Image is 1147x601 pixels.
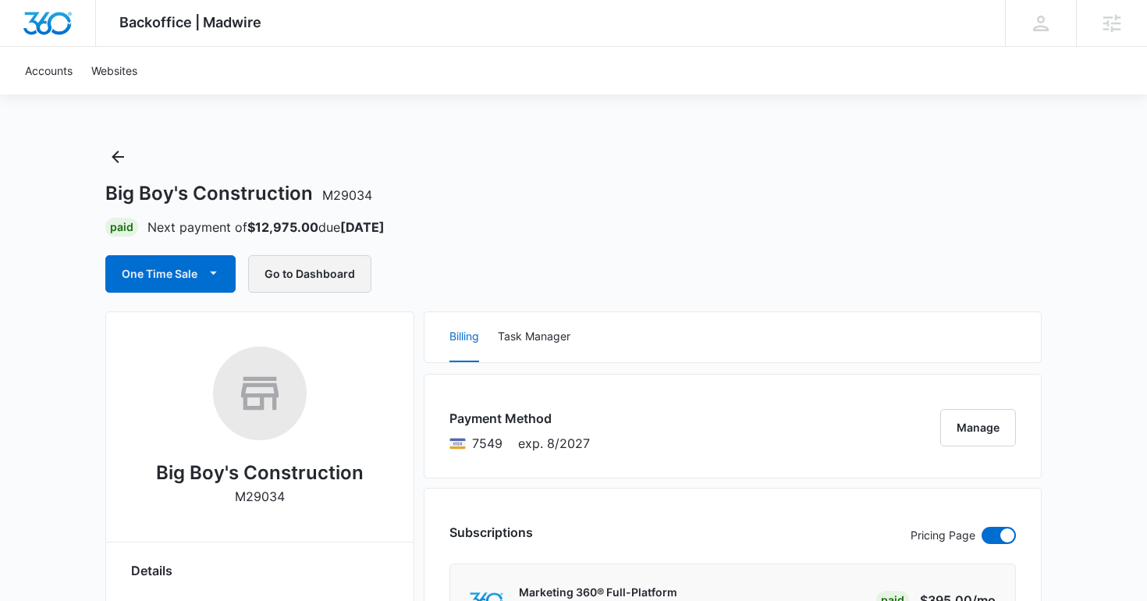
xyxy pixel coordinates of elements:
button: Task Manager [498,312,570,362]
span: exp. 8/2027 [518,434,590,453]
span: Visa ending with [472,434,502,453]
h2: Big Boy's Construction [156,459,364,487]
button: Go to Dashboard [248,255,371,293]
strong: [DATE] [340,219,385,235]
h1: Big Boy's Construction [105,182,372,205]
p: Pricing Page [911,527,975,544]
span: Backoffice | Madwire [119,14,261,30]
div: Paid [105,218,138,236]
h3: Subscriptions [449,523,533,542]
button: Billing [449,312,479,362]
span: Details [131,561,172,580]
button: Manage [940,409,1016,446]
a: Accounts [16,47,82,94]
p: Marketing 360® Full-Platform [519,585,677,600]
strong: $12,975.00 [247,219,318,235]
a: Websites [82,47,147,94]
button: One Time Sale [105,255,236,293]
span: M29034 [322,187,372,203]
h3: Payment Method [449,409,590,428]
button: Back [105,144,130,169]
p: M29034 [235,487,285,506]
p: Next payment of due [147,218,385,236]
